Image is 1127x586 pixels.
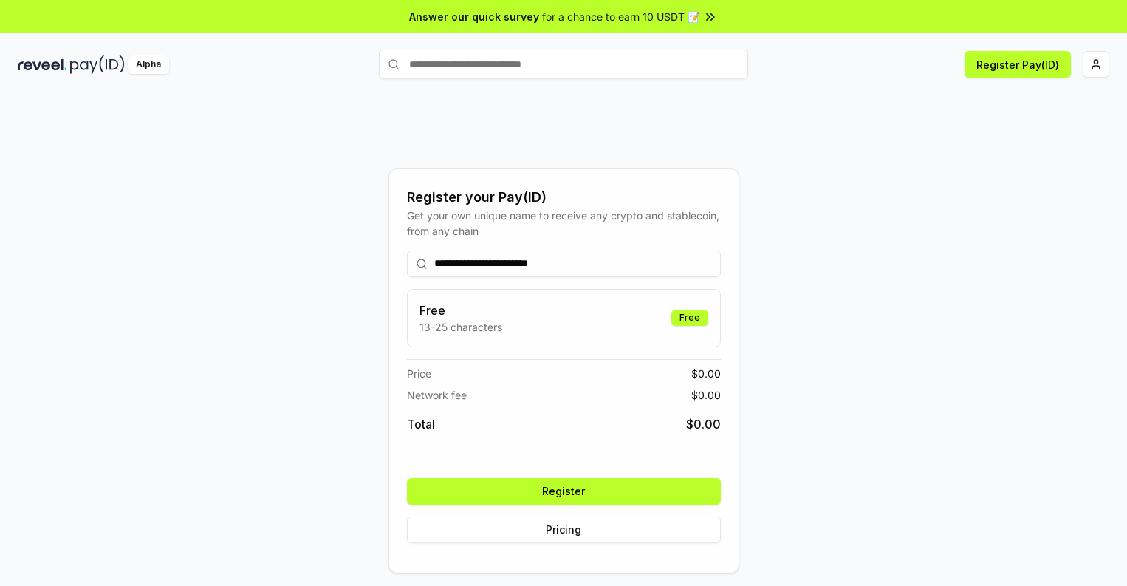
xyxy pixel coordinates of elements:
[686,415,721,433] span: $ 0.00
[407,478,721,505] button: Register
[407,387,467,403] span: Network fee
[691,366,721,381] span: $ 0.00
[70,55,125,74] img: pay_id
[407,415,435,433] span: Total
[18,55,67,74] img: reveel_dark
[407,187,721,208] div: Register your Pay(ID)
[409,9,539,24] span: Answer our quick survey
[965,51,1071,78] button: Register Pay(ID)
[691,387,721,403] span: $ 0.00
[419,319,502,335] p: 13-25 characters
[671,310,708,326] div: Free
[407,517,721,543] button: Pricing
[542,9,700,24] span: for a chance to earn 10 USDT 📝
[407,208,721,239] div: Get your own unique name to receive any crypto and stablecoin, from any chain
[128,55,169,74] div: Alpha
[419,301,502,319] h3: Free
[407,366,431,381] span: Price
